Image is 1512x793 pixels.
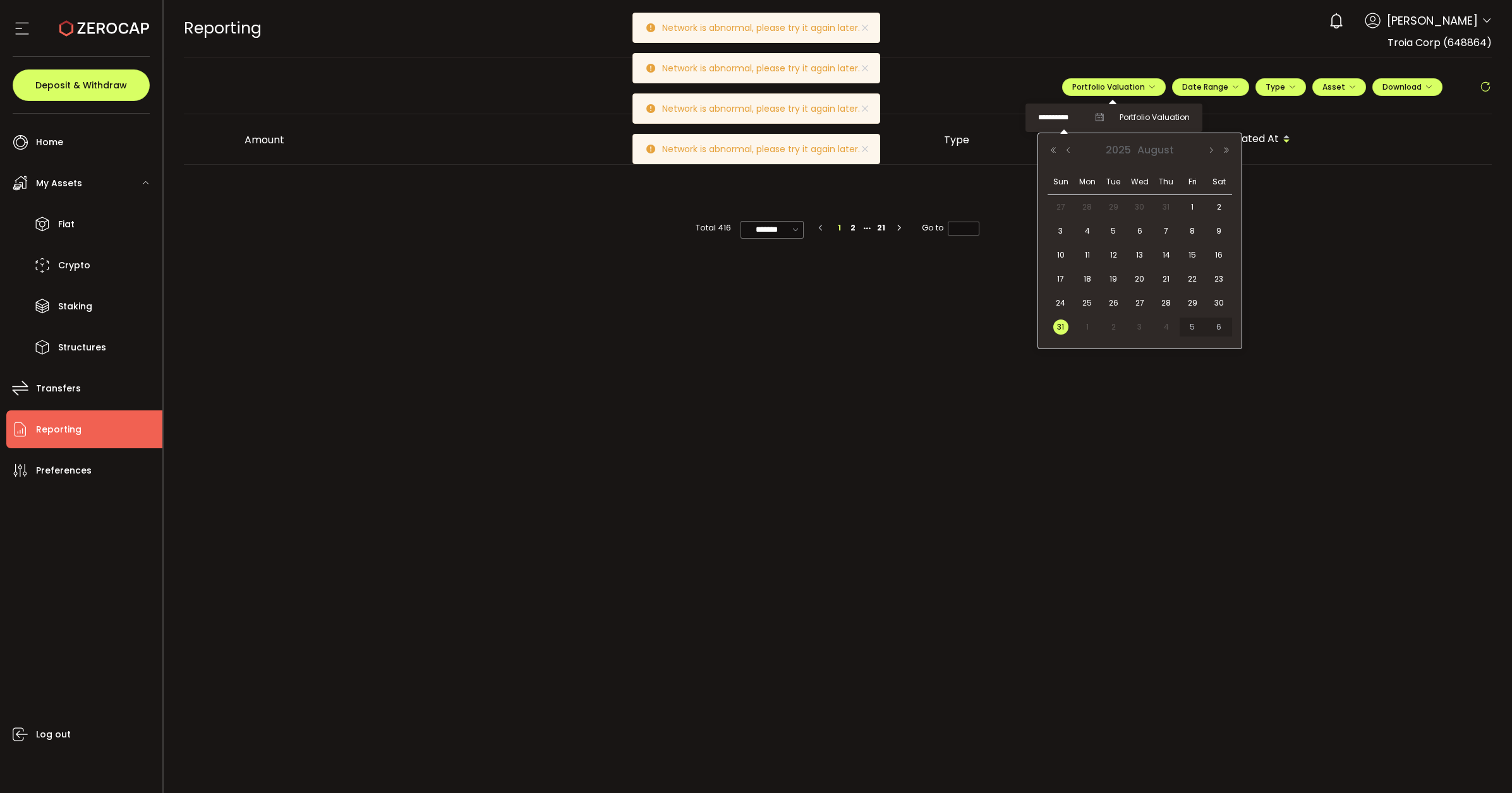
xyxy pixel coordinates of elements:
button: Portfolio Valuation [1062,78,1166,96]
p: Network is abnormal, please try it again later. [662,64,870,73]
li: 21 [874,221,888,235]
span: 9 [1211,224,1226,239]
button: Next Year [1219,146,1234,155]
span: 3 [1053,224,1068,239]
span: 2 [1106,319,1121,335]
button: Previous Month [1061,146,1076,155]
span: Staking [58,297,92,316]
span: 30 [1132,200,1147,215]
span: 14 [1159,247,1174,263]
span: Download [1382,81,1432,92]
span: 29 [1185,295,1200,311]
span: 4 [1080,224,1095,239]
span: 31 [1053,319,1068,335]
span: Structures [58,338,106,357]
span: 10 [1053,247,1068,263]
span: 26 [1106,295,1121,311]
div: Product [655,133,934,147]
button: Next Month [1204,146,1219,155]
li: 1 [832,221,846,235]
span: [PERSON_NAME] [1387,12,1478,29]
li: 2 [846,221,860,235]
th: Sat [1206,169,1232,195]
span: August [1134,143,1177,157]
span: 5 [1106,224,1121,239]
div: Created At [1213,129,1492,150]
span: Preferences [36,462,92,480]
span: Deposit & Withdraw [35,81,127,90]
span: Portfolio Valuation [1120,112,1190,123]
div: Amount [234,133,655,147]
span: Reporting [184,17,262,39]
span: Crypto [58,256,90,275]
span: 23 [1211,271,1226,287]
span: 11 [1080,247,1095,263]
span: 8 [1185,224,1200,239]
span: Date Range [1182,81,1239,92]
span: Total 416 [696,221,731,235]
span: 24 [1053,295,1068,311]
th: Sun [1048,169,1074,195]
span: Fiat [58,215,75,234]
th: Fri [1180,169,1206,195]
span: 1 [1080,319,1095,335]
span: 6 [1211,319,1226,335]
button: Deposit & Withdraw [13,69,150,101]
iframe: Chat Widget [1449,732,1512,793]
span: Type [1266,81,1296,92]
span: 12 [1106,247,1121,263]
span: 6 [1132,224,1147,239]
span: 27 [1132,295,1147,311]
span: Go to [922,221,979,235]
span: 29 [1106,200,1121,215]
span: 4 [1159,319,1174,335]
span: 28 [1080,200,1095,215]
span: 17 [1053,271,1068,287]
p: Network is abnormal, please try it again later. [662,23,870,32]
th: Mon [1074,169,1101,195]
span: 28 [1159,295,1174,311]
span: 2 [1211,200,1226,215]
span: 13 [1132,247,1147,263]
span: 16 [1211,247,1226,263]
span: 7 [1159,224,1174,239]
span: 1 [1185,200,1200,215]
button: Date Range [1172,78,1249,96]
span: Troia Corp (648864) [1388,35,1492,50]
span: Transfers [36,379,81,398]
button: Asset [1312,78,1366,96]
span: 21 [1159,271,1174,287]
span: Log out [36,725,71,744]
span: 2025 [1103,143,1134,157]
p: Network is abnormal, please try it again later. [662,104,870,113]
span: 18 [1080,271,1095,287]
span: 31 [1159,200,1174,215]
span: 27 [1053,200,1068,215]
span: Reporting [36,420,82,439]
button: Type [1255,78,1306,96]
span: 30 [1211,295,1226,311]
button: Previous Year [1046,146,1061,155]
span: 3 [1132,319,1147,335]
p: Network is abnormal, please try it again later. [662,145,870,153]
th: Thu [1153,169,1180,195]
span: 19 [1106,271,1121,287]
span: My Assets [36,174,82,193]
button: Download [1372,78,1442,96]
th: Tue [1100,169,1127,195]
span: 15 [1185,247,1200,263]
span: 25 [1080,295,1095,311]
span: Asset [1322,81,1345,92]
span: 20 [1132,271,1147,287]
span: 5 [1185,319,1200,335]
th: Wed [1127,169,1153,195]
span: Home [36,133,63,152]
div: Type [934,133,1213,147]
span: Portfolio Valuation [1072,81,1156,92]
span: 22 [1185,271,1200,287]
